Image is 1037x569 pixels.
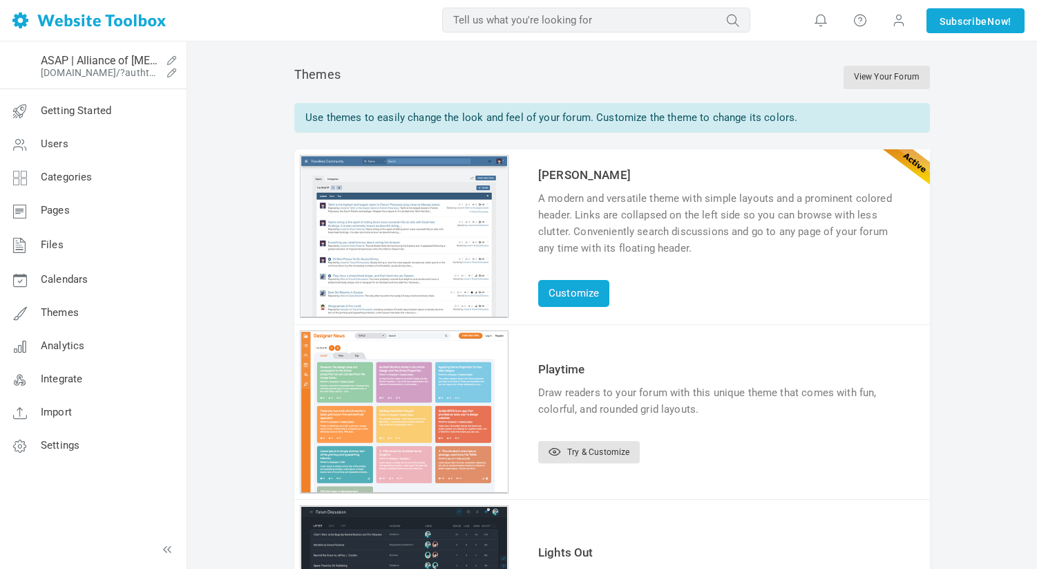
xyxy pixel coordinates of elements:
[538,384,906,418] div: Draw readers to your forum with this unique theme that comes with fun, colorful, and rounded grid...
[301,156,507,317] img: angela_thumb.jpg
[538,545,593,559] a: Lights Out
[41,239,64,251] span: Files
[41,373,82,385] span: Integrate
[41,439,79,451] span: Settings
[535,163,909,187] td: [PERSON_NAME]
[814,12,828,28] i: Notifications
[41,339,84,352] span: Analytics
[301,332,507,492] img: playtime_thumb.jpg
[41,67,161,78] a: [DOMAIN_NAME]/?authtoken=841f41a07674498e1577e33015b97061&rememberMe=1
[301,307,507,319] a: Customize theme
[987,14,1011,29] span: Now!
[538,280,609,307] a: Customize
[892,12,906,28] span: Account
[41,204,70,216] span: Pages
[844,66,930,89] a: View Your Forum
[301,483,507,495] a: Preview theme
[538,190,906,256] div: A modern and versatile theme with simple layouts and a prominent colored header. Links are collap...
[41,138,68,150] span: Users
[41,171,93,183] span: Categories
[538,441,640,463] a: Try & Customize
[41,54,161,67] a: ASAP | Alliance of [MEDICAL_DATA] Partners
[41,306,79,319] span: Themes
[538,362,584,376] a: Playtime
[41,273,88,286] span: Calendars
[12,12,166,28] img: Home
[9,55,31,77] img: pfavico.ico
[294,66,930,89] div: Themes
[160,543,174,557] a: Toggle the menu
[926,8,1025,33] a: SubscribeNow!
[41,104,111,117] span: Getting Started
[853,12,867,28] i: Help
[41,406,72,418] span: Import
[442,8,750,32] input: Tell us what you're looking for
[294,103,930,133] div: Use themes to easily change the look and feel of your forum. Customize the theme to change its co...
